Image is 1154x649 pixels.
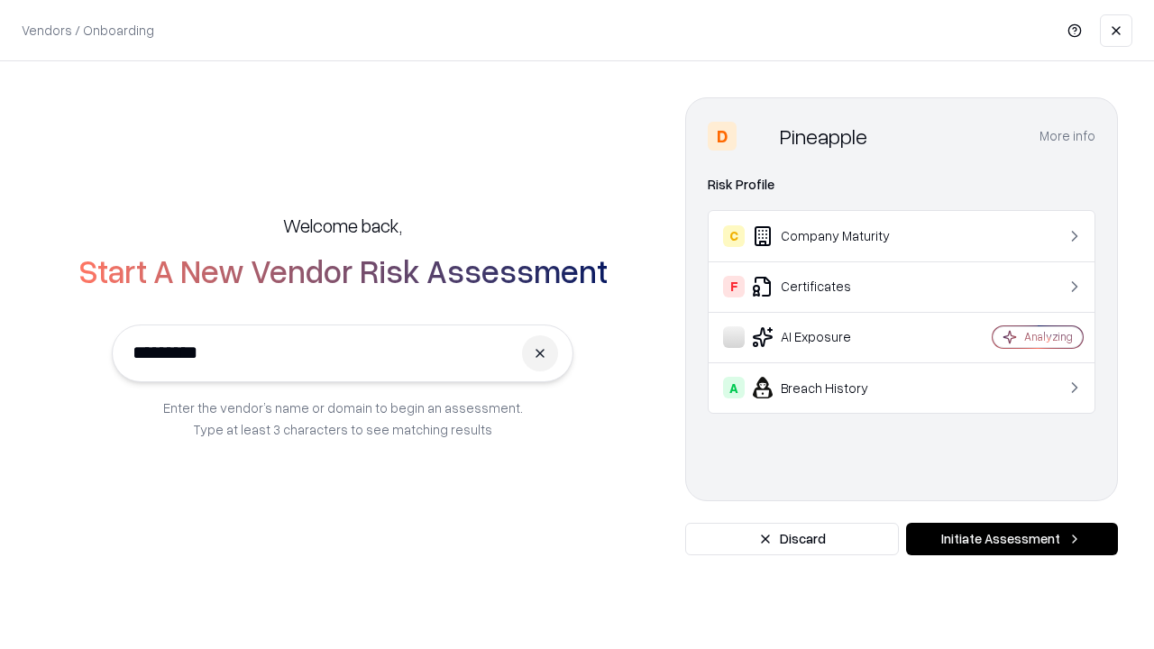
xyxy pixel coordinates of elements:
[708,122,737,151] div: D
[723,377,745,398] div: A
[723,225,745,247] div: C
[1040,120,1095,152] button: More info
[1024,329,1073,344] div: Analyzing
[685,523,899,555] button: Discard
[22,21,154,40] p: Vendors / Onboarding
[708,174,1095,196] div: Risk Profile
[723,326,939,348] div: AI Exposure
[723,225,939,247] div: Company Maturity
[780,122,867,151] div: Pineapple
[283,213,402,238] h5: Welcome back,
[906,523,1118,555] button: Initiate Assessment
[723,377,939,398] div: Breach History
[723,276,745,297] div: F
[723,276,939,297] div: Certificates
[78,252,608,288] h2: Start A New Vendor Risk Assessment
[163,397,523,440] p: Enter the vendor’s name or domain to begin an assessment. Type at least 3 characters to see match...
[744,122,773,151] img: Pineapple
